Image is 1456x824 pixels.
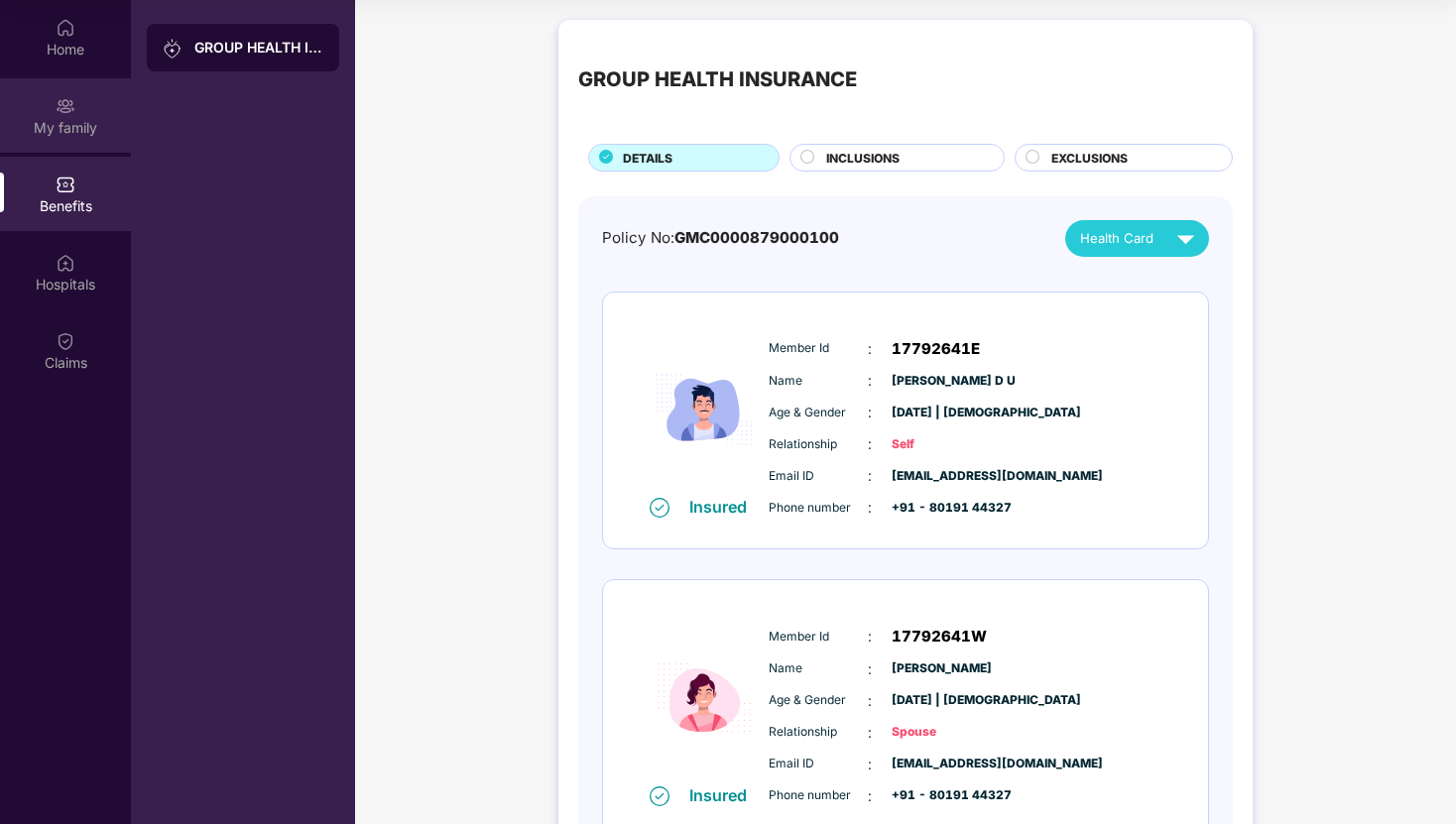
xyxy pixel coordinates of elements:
[1051,149,1128,168] span: EXCLUSIONS
[868,690,872,712] span: :
[868,338,872,360] span: :
[826,149,900,168] span: INCLUSIONS
[769,723,868,742] span: Relationship
[892,372,991,391] span: [PERSON_NAME] D U
[769,435,868,454] span: Relationship
[769,339,868,358] span: Member Id
[163,39,182,59] img: svg+xml;base64,PHN2ZyB3aWR0aD0iMjAiIGhlaWdodD0iMjAiIHZpZXdCb3g9IjAgMCAyMCAyMCIgZmlsbD0ibm9uZSIgeG...
[868,433,872,455] span: :
[645,612,764,784] img: icon
[56,253,75,273] img: svg+xml;base64,PHN2ZyBpZD0iSG9zcGl0YWxzIiB4bWxucz0iaHR0cDovL3d3dy53My5vcmcvMjAwMC9zdmciIHdpZHRoPS...
[868,497,872,519] span: :
[194,38,323,58] div: GROUP HEALTH INSURANCE
[769,691,868,710] span: Age & Gender
[868,658,872,680] span: :
[769,786,868,805] span: Phone number
[56,18,75,38] img: svg+xml;base64,PHN2ZyBpZD0iSG9tZSIgeG1sbnM9Imh0dHA6Ly93d3cudzMub3JnLzIwMDAvc3ZnIiB3aWR0aD0iMjAiIG...
[892,786,991,805] span: +91 - 80191 44327
[1080,228,1153,249] span: Health Card
[689,497,759,517] div: Insured
[868,754,872,775] span: :
[56,96,75,116] img: svg+xml;base64,PHN2ZyB3aWR0aD0iMjAiIGhlaWdodD0iMjAiIHZpZXdCb3g9IjAgMCAyMCAyMCIgZmlsbD0ibm9uZSIgeG...
[892,659,991,678] span: [PERSON_NAME]
[868,402,872,423] span: :
[769,404,868,422] span: Age & Gender
[769,467,868,486] span: Email ID
[645,323,764,496] img: icon
[578,63,857,95] div: GROUP HEALTH INSURANCE
[892,625,987,648] span: 17792641W
[868,465,872,487] span: :
[892,723,991,742] span: Spouse
[892,337,980,361] span: 17792641E
[56,331,75,351] img: svg+xml;base64,PHN2ZyBpZD0iQ2xhaW0iIHhtbG5zPSJodHRwOi8vd3d3LnczLm9yZy8yMDAwL3N2ZyIgd2lkdGg9IjIwIi...
[868,722,872,744] span: :
[769,659,868,678] span: Name
[769,755,868,773] span: Email ID
[1065,220,1209,257] button: Health Card
[892,404,991,422] span: [DATE] | [DEMOGRAPHIC_DATA]
[892,691,991,710] span: [DATE] | [DEMOGRAPHIC_DATA]
[689,785,759,805] div: Insured
[674,228,839,247] span: GMC0000879000100
[650,498,669,518] img: svg+xml;base64,PHN2ZyB4bWxucz0iaHR0cDovL3d3dy53My5vcmcvMjAwMC9zdmciIHdpZHRoPSIxNiIgaGVpZ2h0PSIxNi...
[1168,221,1203,256] img: svg+xml;base64,PHN2ZyB4bWxucz0iaHR0cDovL3d3dy53My5vcmcvMjAwMC9zdmciIHZpZXdCb3g9IjAgMCAyNCAyNCIgd2...
[868,626,872,647] span: :
[892,499,991,518] span: +91 - 80191 44327
[769,499,868,518] span: Phone number
[769,628,868,647] span: Member Id
[650,786,669,806] img: svg+xml;base64,PHN2ZyB4bWxucz0iaHR0cDovL3d3dy53My5vcmcvMjAwMC9zdmciIHdpZHRoPSIxNiIgaGVpZ2h0PSIxNi...
[769,372,868,391] span: Name
[623,149,672,168] span: DETAILS
[868,785,872,807] span: :
[892,755,991,773] span: [EMAIL_ADDRESS][DOMAIN_NAME]
[868,370,872,392] span: :
[56,175,75,194] img: svg+xml;base64,PHN2ZyBpZD0iQmVuZWZpdHMiIHhtbG5zPSJodHRwOi8vd3d3LnczLm9yZy8yMDAwL3N2ZyIgd2lkdGg9Ij...
[892,467,991,486] span: [EMAIL_ADDRESS][DOMAIN_NAME]
[602,226,839,250] div: Policy No:
[892,435,991,454] span: Self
